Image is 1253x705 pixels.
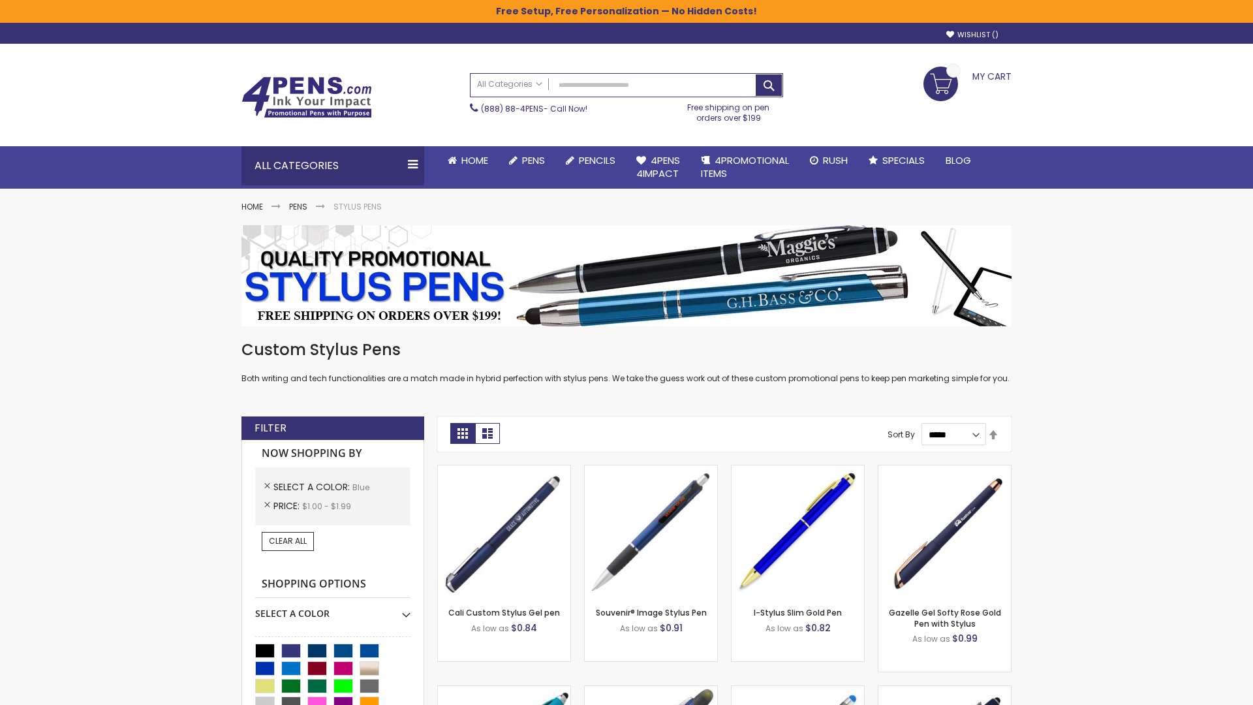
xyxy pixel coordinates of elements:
[302,501,351,512] span: $1.00 - $1.99
[437,146,499,175] a: Home
[946,30,998,40] a: Wishlist
[888,429,915,440] label: Sort By
[626,146,690,189] a: 4Pens4impact
[241,339,1012,360] h1: Custom Stylus Pens
[878,465,1011,476] a: Gazelle Gel Softy Rose Gold Pen with Stylus-Blue
[241,339,1012,384] div: Both writing and tech functionalities are a match made in hybrid perfection with stylus pens. We ...
[499,146,555,175] a: Pens
[585,465,717,598] img: Souvenir® Image Stylus Pen-Blue
[766,623,803,634] span: As low as
[255,421,286,435] strong: Filter
[241,146,424,185] div: All Categories
[952,632,978,645] span: $0.99
[889,607,1001,629] a: Gazelle Gel Softy Rose Gold Pen with Stylus
[660,621,683,634] span: $0.91
[438,465,570,598] img: Cali Custom Stylus Gel pen-Blue
[674,97,784,123] div: Free shipping on pen orders over $199
[732,465,864,476] a: I-Stylus Slim Gold-Blue
[241,201,263,212] a: Home
[511,621,537,634] span: $0.84
[732,465,864,598] img: I-Stylus Slim Gold-Blue
[882,153,925,167] span: Specials
[823,153,848,167] span: Rush
[732,685,864,697] a: Islander Softy Gel with Stylus - ColorJet Imprint-Blue
[579,153,615,167] span: Pencils
[289,201,307,212] a: Pens
[585,465,717,476] a: Souvenir® Image Stylus Pen-Blue
[690,146,799,189] a: 4PROMOTIONALITEMS
[481,103,587,114] span: - Call Now!
[269,535,307,546] span: Clear All
[241,225,1012,326] img: Stylus Pens
[636,153,680,180] span: 4Pens 4impact
[878,465,1011,598] img: Gazelle Gel Softy Rose Gold Pen with Stylus-Blue
[878,685,1011,697] a: Custom Soft Touch® Metal Pens with Stylus-Blue
[481,103,544,114] a: (888) 88-4PENS
[438,465,570,476] a: Cali Custom Stylus Gel pen-Blue
[477,79,542,89] span: All Categories
[461,153,488,167] span: Home
[450,423,475,444] strong: Grid
[333,201,382,212] strong: Stylus Pens
[255,571,410,599] strong: Shopping Options
[946,153,971,167] span: Blog
[585,685,717,697] a: Souvenir® Jalan Highlighter Stylus Pen Combo-Blue
[555,146,626,175] a: Pencils
[273,480,352,493] span: Select A Color
[352,482,369,493] span: Blue
[858,146,935,175] a: Specials
[471,74,549,95] a: All Categories
[620,623,658,634] span: As low as
[438,685,570,697] a: Neon Stylus Highlighter-Pen Combo-Blue
[805,621,831,634] span: $0.82
[262,532,314,550] a: Clear All
[935,146,982,175] a: Blog
[273,499,302,512] span: Price
[912,633,950,644] span: As low as
[754,607,842,618] a: I-Stylus Slim Gold Pen
[255,598,410,620] div: Select A Color
[448,607,560,618] a: Cali Custom Stylus Gel pen
[255,440,410,467] strong: Now Shopping by
[799,146,858,175] a: Rush
[522,153,545,167] span: Pens
[471,623,509,634] span: As low as
[241,76,372,118] img: 4Pens Custom Pens and Promotional Products
[596,607,707,618] a: Souvenir® Image Stylus Pen
[701,153,789,180] span: 4PROMOTIONAL ITEMS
